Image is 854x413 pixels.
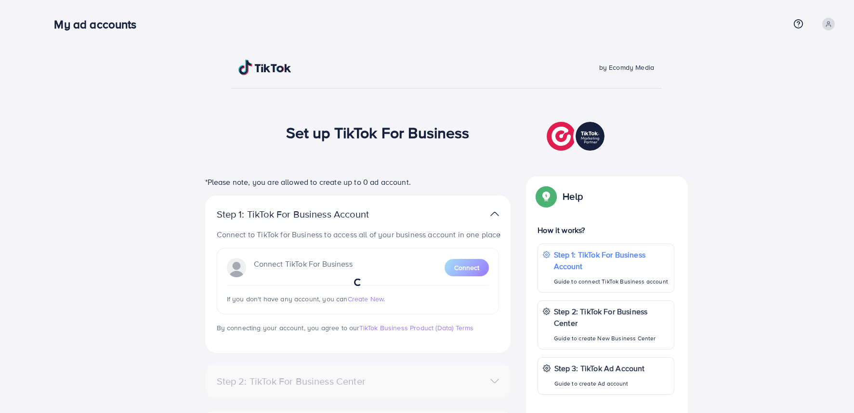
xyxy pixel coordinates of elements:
[554,362,645,374] p: Step 3: TikTok Ad Account
[554,333,669,344] p: Guide to create New Business Center
[538,224,674,236] p: How it works?
[554,276,669,287] p: Guide to connect TikTok Business account
[554,249,669,272] p: Step 1: TikTok For Business Account
[54,17,144,31] h3: My ad accounts
[538,188,555,205] img: Popup guide
[490,207,499,221] img: TikTok partner
[217,208,400,220] p: Step 1: TikTok For Business Account
[554,378,645,389] p: Guide to create Ad account
[205,176,511,188] p: *Please note, you are allowed to create up to 0 ad account.
[563,191,583,202] p: Help
[599,63,654,72] span: by Ecomdy Media
[554,306,669,329] p: Step 2: TikTok For Business Center
[238,60,291,75] img: TikTok
[286,123,470,142] h1: Set up TikTok For Business
[547,119,607,153] img: TikTok partner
